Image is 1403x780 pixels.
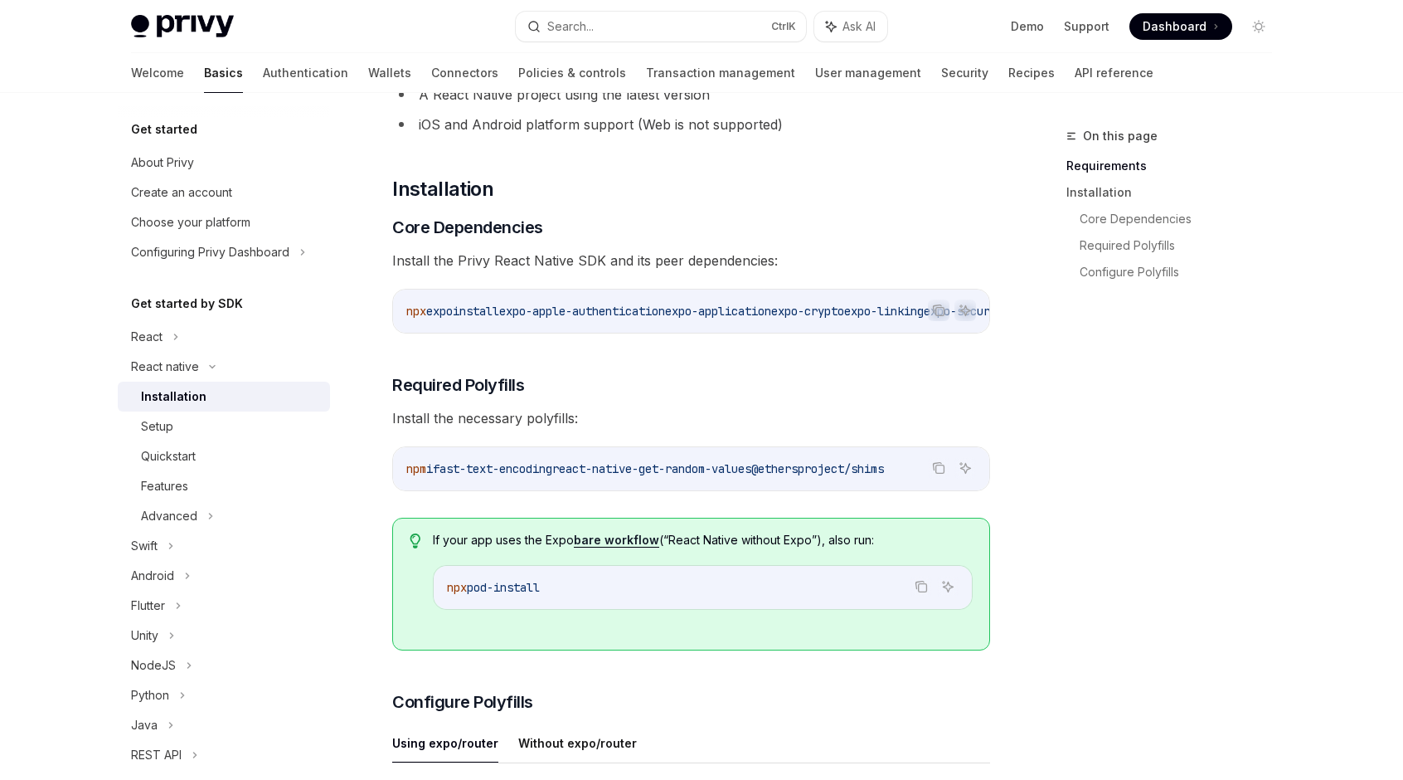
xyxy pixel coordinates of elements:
a: Requirements [1066,153,1285,179]
div: Flutter [131,596,165,616]
h5: Get started by SDK [131,294,243,314]
span: install [453,304,499,319]
div: Android [131,566,174,586]
button: Using expo/router [392,724,498,763]
img: light logo [131,15,234,38]
h5: Get started [131,119,197,139]
span: expo-apple-authentication [499,304,665,319]
button: Copy the contents from the code block [928,300,949,321]
div: Create an account [131,183,232,202]
span: expo-linking [844,304,924,319]
span: expo-secure-store [924,304,1036,319]
a: bare workflow [574,533,659,548]
li: iOS and Android platform support (Web is not supported) [392,113,990,136]
div: Search... [547,17,594,37]
div: Python [131,685,169,705]
a: Installation [118,382,330,412]
div: Configuring Privy Dashboard [131,242,289,262]
div: React [131,327,163,347]
span: pod-install [467,580,540,595]
button: Without expo/router [518,724,637,763]
button: Copy the contents from the code block [910,576,932,597]
span: expo-application [665,304,771,319]
a: Welcome [131,53,184,93]
span: npm [406,461,426,476]
span: Required Polyfills [392,373,524,397]
a: Installation [1066,179,1285,206]
span: If your app uses the Expo (“React Native without Expo”), also run: [433,532,973,548]
div: Advanced [141,506,197,526]
div: Setup [141,417,173,436]
div: Quickstart [141,446,196,466]
a: Authentication [263,53,348,93]
span: Ctrl K [771,20,796,33]
button: Toggle dark mode [1245,13,1272,40]
div: Swift [131,536,158,556]
svg: Tip [410,534,421,548]
div: Installation [141,387,206,407]
span: Core Dependencies [392,216,543,239]
a: Choose your platform [118,207,330,237]
button: Ask AI [954,457,976,479]
button: Copy the contents from the code block [928,457,949,479]
span: expo [426,304,453,319]
span: npx [406,304,426,319]
a: Basics [204,53,243,93]
span: npx [447,580,467,595]
a: Setup [118,412,330,441]
div: About Privy [131,153,194,173]
a: Create an account [118,178,330,207]
a: Core Dependencies [1080,206,1285,232]
span: Install the necessary polyfills: [392,407,990,430]
a: Dashboard [1129,13,1232,40]
div: Unity [131,626,158,646]
button: Ask AI [814,12,887,41]
div: NodeJS [131,656,176,675]
span: Install the Privy React Native SDK and its peer dependencies: [392,249,990,272]
button: Ask AI [937,576,959,597]
span: expo-crypto [771,304,844,319]
span: @ethersproject/shims [751,461,884,476]
a: API reference [1075,53,1153,93]
a: About Privy [118,148,330,178]
span: fast-text-encoding [433,461,552,476]
div: Choose your platform [131,212,250,232]
a: Configure Polyfills [1080,259,1285,285]
li: A React Native project using the latest version [392,83,990,106]
button: Search...CtrlK [516,12,806,41]
div: REST API [131,745,182,765]
div: React native [131,357,199,377]
a: Security [941,53,988,93]
span: Dashboard [1143,18,1206,35]
div: Features [141,476,188,496]
a: Required Polyfills [1080,232,1285,259]
a: Wallets [368,53,411,93]
a: Connectors [431,53,498,93]
span: Ask AI [842,18,876,35]
span: react-native-get-random-values [552,461,751,476]
span: On this page [1083,126,1158,146]
span: i [426,461,433,476]
a: Quickstart [118,441,330,471]
a: Demo [1011,18,1044,35]
a: Recipes [1008,53,1055,93]
a: Features [118,471,330,501]
a: Transaction management [646,53,795,93]
button: Ask AI [954,300,976,321]
span: Configure Polyfills [392,690,533,714]
span: Installation [392,176,493,202]
a: Policies & controls [518,53,626,93]
div: Java [131,715,158,735]
a: User management [815,53,921,93]
a: Support [1064,18,1109,35]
